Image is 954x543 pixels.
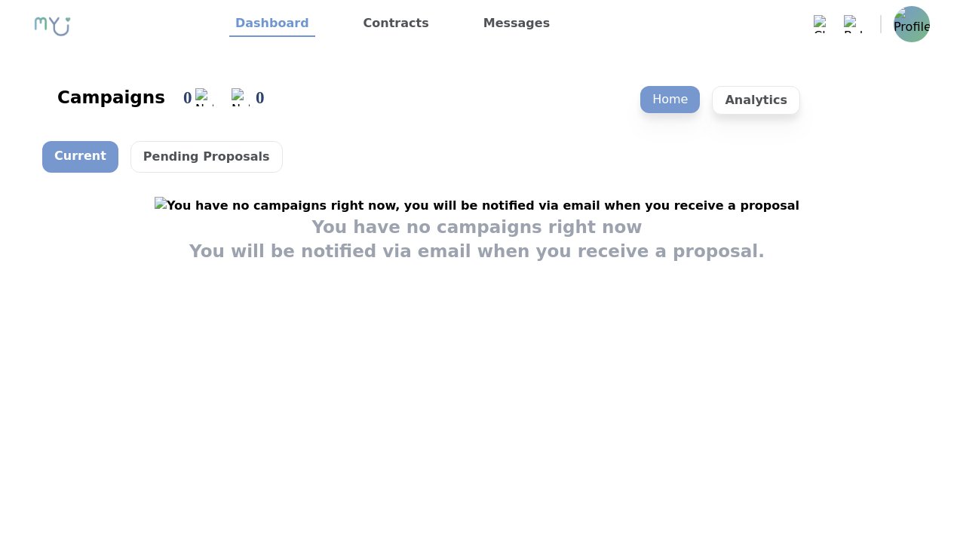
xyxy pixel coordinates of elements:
[712,86,800,115] p: Analytics
[195,88,213,106] img: Notification
[189,239,765,263] h1: You will be notified via email when you receive a proposal.
[477,11,556,37] a: Messages
[357,11,435,37] a: Contracts
[183,84,195,111] div: 0
[130,141,283,173] p: Pending Proposals
[311,215,642,239] h1: You have no campaigns right now
[844,15,862,33] img: Bell
[256,84,268,111] div: 0
[57,85,165,109] div: Campaigns
[640,86,700,113] p: Home
[894,6,930,42] img: Profile
[229,11,315,37] a: Dashboard
[42,141,118,173] p: Current
[155,197,799,215] img: You have no campaigns right now, you will be notified via email when you receive a proposal
[232,88,250,106] img: Notification
[814,15,832,33] img: Chat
